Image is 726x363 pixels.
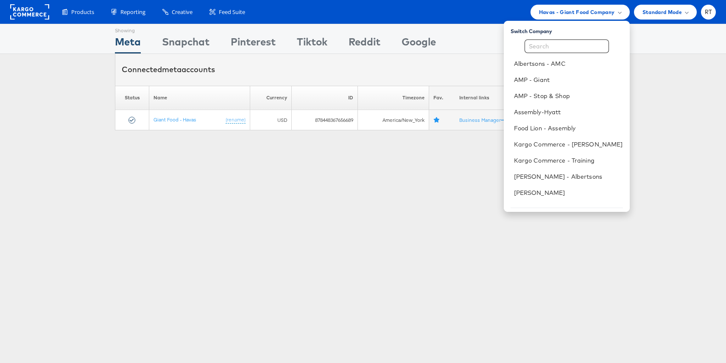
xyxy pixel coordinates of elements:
[514,172,623,181] a: [PERSON_NAME] - Albertsons
[122,64,215,75] div: Connected accounts
[250,110,291,130] td: USD
[162,65,181,74] span: meta
[71,8,94,16] span: Products
[511,24,630,35] div: Switch Company
[514,189,623,197] a: [PERSON_NAME]
[514,92,623,100] a: AMP - Stop & Shop
[357,110,429,130] td: America/New_York
[250,86,291,110] th: Currency
[539,8,615,17] span: Havas - Giant Food Company
[402,34,436,53] div: Google
[642,8,682,17] span: Standard Mode
[172,8,193,16] span: Creative
[291,110,357,130] td: 878448367656689
[219,8,245,16] span: Feed Suite
[297,34,327,53] div: Tiktok
[514,108,623,116] a: Assembly-Hyatt
[514,59,623,68] a: Albertsons - AMC
[162,34,209,53] div: Snapchat
[115,24,141,34] div: Showing
[514,76,623,84] a: AMP - Giant
[514,156,623,165] a: Kargo Commerce - Training
[459,117,505,123] a: Business Manager
[525,39,609,53] input: Search
[120,8,145,16] span: Reporting
[231,34,276,53] div: Pinterest
[705,9,712,15] span: RT
[154,116,196,123] a: Giant Food - Havas
[115,86,149,110] th: Status
[291,86,357,110] th: ID
[226,116,246,124] a: (rename)
[349,34,380,53] div: Reddit
[514,124,623,132] a: Food Lion - Assembly
[357,86,429,110] th: Timezone
[115,34,141,53] div: Meta
[514,140,623,149] a: Kargo Commerce - [PERSON_NAME]
[149,86,250,110] th: Name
